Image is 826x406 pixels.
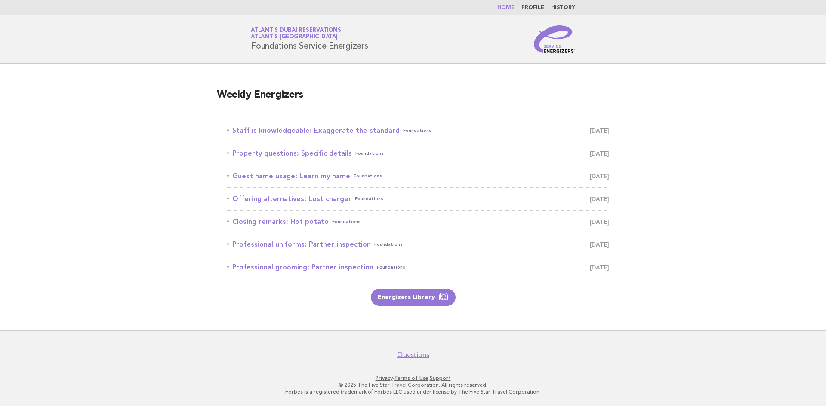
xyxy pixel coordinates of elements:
a: Property questions: Specific detailsFoundations [DATE] [227,147,609,159]
a: Profile [521,5,544,10]
a: Professional grooming: Partner inspectionFoundations [DATE] [227,261,609,273]
a: Questions [397,351,429,359]
a: Offering alternatives: Lost chargerFoundations [DATE] [227,193,609,205]
span: Foundations [374,238,403,250]
a: Atlantis Dubai ReservationsAtlantis [GEOGRAPHIC_DATA] [251,27,341,40]
span: [DATE] [590,216,609,228]
span: [DATE] [590,193,609,205]
a: Support [430,375,451,381]
span: [DATE] [590,261,609,273]
a: History [551,5,575,10]
span: Foundations [355,147,384,159]
span: [DATE] [590,170,609,182]
p: © 2025 The Five Star Travel Corporation. All rights reserved. [150,382,676,388]
a: Professional uniforms: Partner inspectionFoundations [DATE] [227,238,609,250]
h1: Foundations Service Energizers [251,28,368,50]
span: Foundations [354,170,382,182]
span: [DATE] [590,125,609,137]
a: Energizers Library [371,289,456,306]
span: Atlantis [GEOGRAPHIC_DATA] [251,34,338,40]
a: Home [497,5,515,10]
span: [DATE] [590,147,609,159]
h2: Weekly Energizers [217,88,609,109]
img: Service Energizers [534,25,575,53]
span: [DATE] [590,238,609,250]
a: Guest name usage: Learn my nameFoundations [DATE] [227,170,609,182]
a: Privacy [376,375,393,381]
span: Foundations [355,193,383,205]
span: Foundations [377,261,405,273]
span: Foundations [403,125,431,137]
a: Staff is knowledgeable: Exaggerate the standardFoundations [DATE] [227,125,609,137]
a: Closing remarks: Hot potatoFoundations [DATE] [227,216,609,228]
a: Terms of Use [394,375,428,381]
span: Foundations [332,216,361,228]
p: · · [150,375,676,382]
p: Forbes is a registered trademark of Forbes LLC used under license by The Five Star Travel Corpora... [150,388,676,395]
